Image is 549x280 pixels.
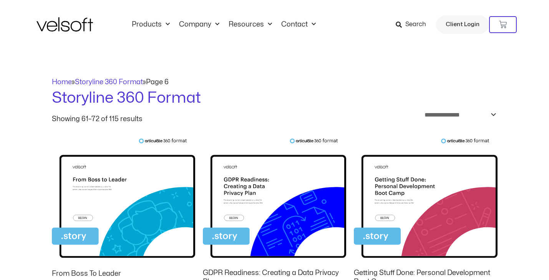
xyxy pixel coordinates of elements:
nav: Menu [127,20,320,29]
h2: From Boss To Leader [52,269,195,278]
img: From Boss To Leader [52,138,195,263]
span: Search [405,20,426,30]
a: Storyline 360 Format [75,79,143,85]
span: » » [52,79,169,85]
a: Client Login [436,15,489,34]
a: Search [396,18,431,31]
a: CompanyMenu Toggle [174,20,224,29]
img: GDPR Readiness: Creating a Data Privacy Plan [203,138,346,263]
a: ResourcesMenu Toggle [224,20,277,29]
h1: Storyline 360 Format [52,87,498,109]
span: Page 6 [146,79,169,85]
a: Home [52,79,72,85]
p: Showing 61–72 of 115 results [52,116,143,123]
select: Shop order [420,109,498,121]
img: Velsoft Training Materials [36,17,93,32]
span: Client Login [446,20,479,30]
a: ProductsMenu Toggle [127,20,174,29]
a: ContactMenu Toggle [277,20,320,29]
img: Getting Stuff Done: Personal Development Boot Camp [354,138,497,263]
